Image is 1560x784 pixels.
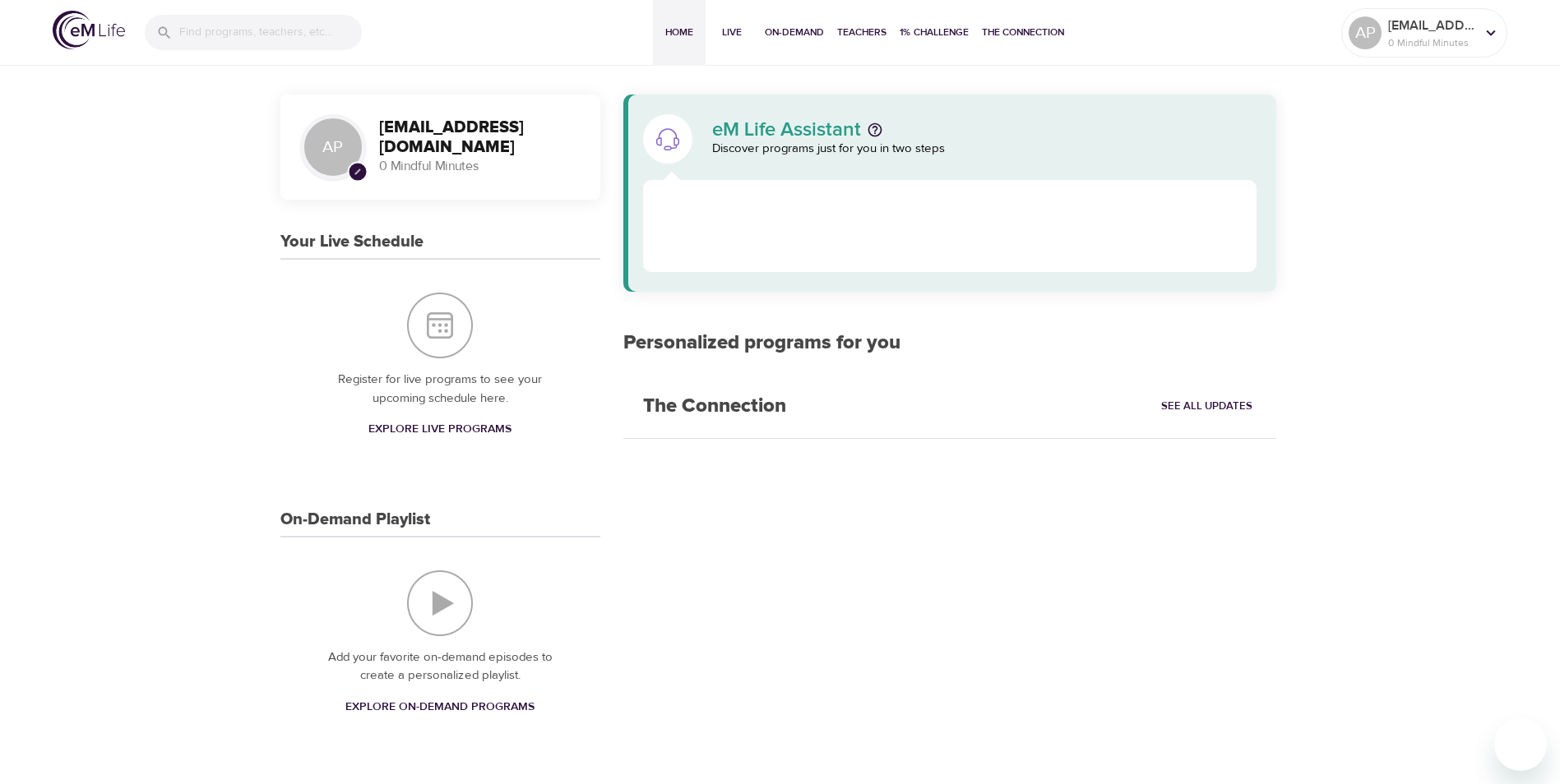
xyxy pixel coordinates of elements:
span: The Connection [982,24,1064,41]
img: Your Live Schedule [407,293,473,358]
span: Explore On-Demand Programs [345,697,535,717]
span: On-Demand [765,24,824,41]
h3: [EMAIL_ADDRESS][DOMAIN_NAME] [379,118,581,157]
a: See All Updates [1157,394,1257,419]
p: [EMAIL_ADDRESS][DOMAIN_NAME] [1388,16,1475,35]
h3: On-Demand Playlist [280,510,430,529]
p: 0 Mindful Minutes [379,157,581,176]
a: Explore Live Programs [362,414,518,445]
p: Discover programs just for you in two steps [712,140,1257,159]
span: Home [660,24,699,41]
p: eM Life Assistant [712,120,861,140]
span: 1% Challenge [900,24,969,41]
p: Add your favorite on-demand episodes to create a personalized playlist. [313,648,567,685]
span: Teachers [837,24,886,41]
iframe: Button to launch messaging window [1494,718,1547,771]
div: AP [1349,16,1382,49]
span: Explore Live Programs [368,419,512,440]
a: Explore On-Demand Programs [339,692,541,722]
p: Register for live programs to see your upcoming schedule here. [313,371,567,408]
h2: Personalized programs for you [623,331,1277,355]
p: 0 Mindful Minutes [1388,35,1475,50]
input: Find programs, teachers, etc... [179,15,362,50]
span: Live [712,24,752,41]
span: See All Updates [1161,397,1252,416]
img: eM Life Assistant [655,126,681,152]
img: On-Demand Playlist [407,570,473,636]
h3: Your Live Schedule [280,233,424,251]
div: AP [300,114,366,180]
h2: The Connection [623,375,806,438]
img: logo [53,11,125,49]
